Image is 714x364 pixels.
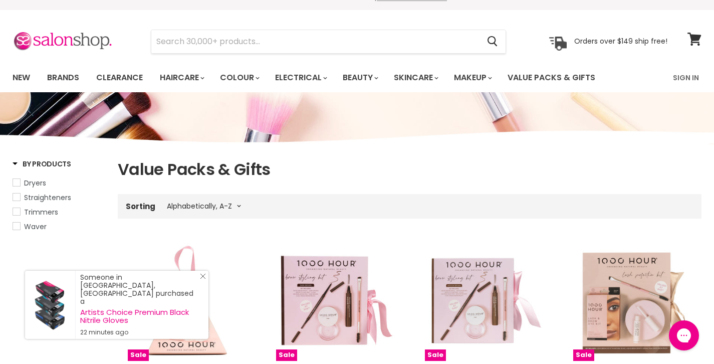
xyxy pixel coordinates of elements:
a: Sign In [667,67,705,88]
a: Colour [212,67,266,88]
a: Beauty [335,67,384,88]
a: Makeup [446,67,498,88]
a: 1000 Hour Brow Styling Kit - Dark BrownSale [276,243,394,361]
span: Sale [573,349,594,361]
a: 1000 Hour Brow Styling Kit - Medium BrownSale [425,243,543,361]
span: Sale [425,349,446,361]
a: Electrical [268,67,333,88]
span: Trimmers [24,207,58,217]
a: Haircare [152,67,210,88]
a: Straighteners [13,192,105,203]
p: Orders over $149 ship free! [574,37,667,46]
a: Brands [40,67,87,88]
span: Waver [24,222,47,232]
span: Straighteners [24,193,71,203]
form: Product [151,30,506,54]
img: 1000 Hour Brow Styling Kit - Dark Brown [276,243,394,361]
a: Waver [13,221,105,232]
div: Someone in [GEOGRAPHIC_DATA], [GEOGRAPHIC_DATA] purchased a [80,273,198,336]
a: 1000 Hour Lash Perfection KitSale [573,243,691,361]
a: New [5,67,38,88]
img: 1000 Hour Brow Styling Kit - Medium Brown [425,243,543,361]
a: Trimmers [13,207,105,218]
h1: Value Packs & Gifts [118,159,701,180]
a: Artists Choice Premium Black Nitrile Gloves [80,308,198,324]
input: Search [151,30,479,53]
svg: Close Icon [200,273,206,279]
a: Close Notification [196,273,206,283]
ul: Main menu [5,63,635,92]
span: Dryers [24,178,46,188]
span: Sale [128,349,149,361]
a: Clearance [89,67,150,88]
img: 1000 Hour Lash Perfection Kit [573,243,691,361]
iframe: Gorgias live chat messenger [664,317,704,354]
img: 1000 Hour Brow Nourish & Sculpt Kit [128,243,246,361]
label: Sorting [126,202,155,211]
small: 22 minutes ago [80,328,198,336]
a: Visit product page [25,271,75,339]
a: Dryers [13,177,105,189]
a: 1000 Hour Brow Nourish & Sculpt KitSale [128,243,246,361]
a: Value Packs & Gifts [500,67,603,88]
button: Search [479,30,506,53]
a: Skincare [386,67,444,88]
h3: By Products [13,159,71,169]
span: Sale [276,349,297,361]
